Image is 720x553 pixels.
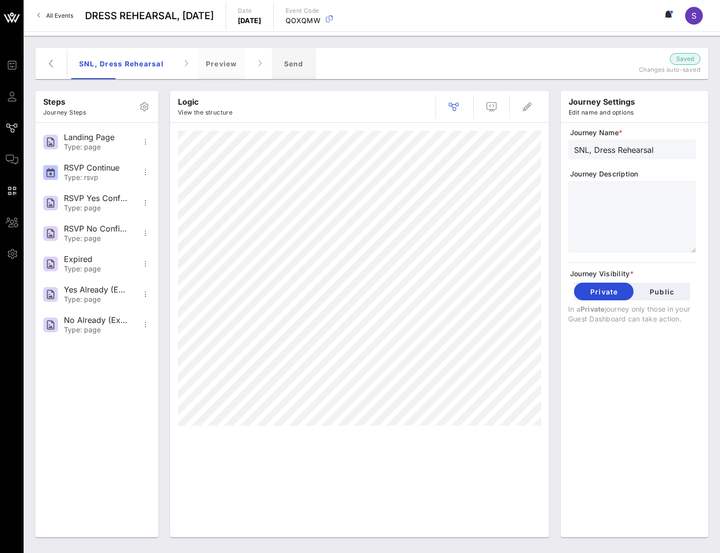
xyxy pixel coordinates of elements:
[64,285,129,294] div: Yes Already (Expired)
[178,108,232,117] p: View the structure
[570,269,696,279] span: Journey Visibility
[64,204,129,212] div: Type: page
[64,194,129,203] div: RSVP Yes Confirmation
[198,48,245,79] div: Preview
[46,12,73,19] span: All Events
[580,305,605,313] span: Private
[634,283,690,300] button: Public
[286,6,321,16] p: Event Code
[64,316,129,325] div: No Already (Expired)
[71,48,172,79] div: SNL, Dress Rehearsal
[577,65,700,75] p: Changes auto-saved
[286,16,321,26] p: QOXQMW
[64,265,129,273] div: Type: page
[272,48,316,79] div: Send
[691,11,696,21] span: S
[31,8,79,24] a: All Events
[64,163,129,173] div: RSVP Continue
[43,96,86,108] p: Steps
[685,7,703,25] div: S
[64,143,129,151] div: Type: page
[568,304,696,324] p: In a journey only those in your Guest Dashboard can take action.
[64,234,129,243] div: Type: page
[64,133,129,142] div: Landing Page
[574,283,634,300] button: Private
[238,6,261,16] p: Date
[64,255,129,264] div: Expired
[238,16,261,26] p: [DATE]
[570,169,696,179] span: Journey Description
[64,224,129,233] div: RSVP No Confirmation
[64,174,129,182] div: Type: rsvp
[569,108,635,117] p: Edit name and options
[676,54,694,64] span: Saved
[569,96,635,108] p: journey settings
[641,288,682,296] span: Public
[43,108,86,117] p: Journey Steps
[178,96,232,108] p: Logic
[582,288,626,296] span: Private
[85,8,214,23] span: DRESS REHEARSAL, [DATE]
[64,326,129,334] div: Type: page
[570,128,696,138] span: Journey Name
[64,295,129,304] div: Type: page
